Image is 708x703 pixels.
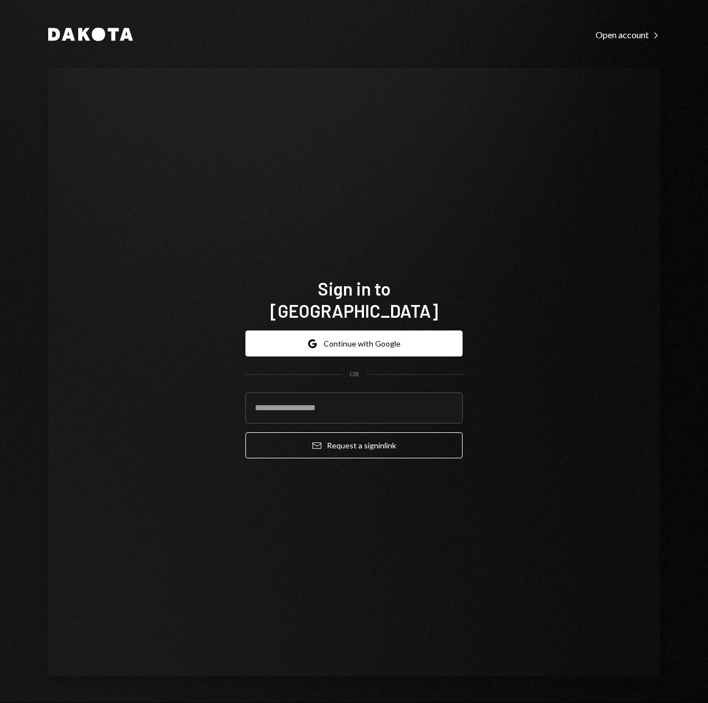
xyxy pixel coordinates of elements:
[596,28,660,40] a: Open account
[245,432,463,458] button: Request a signinlink
[596,29,660,40] div: Open account
[245,277,463,322] h1: Sign in to [GEOGRAPHIC_DATA]
[245,330,463,356] button: Continue with Google
[350,370,359,379] div: OR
